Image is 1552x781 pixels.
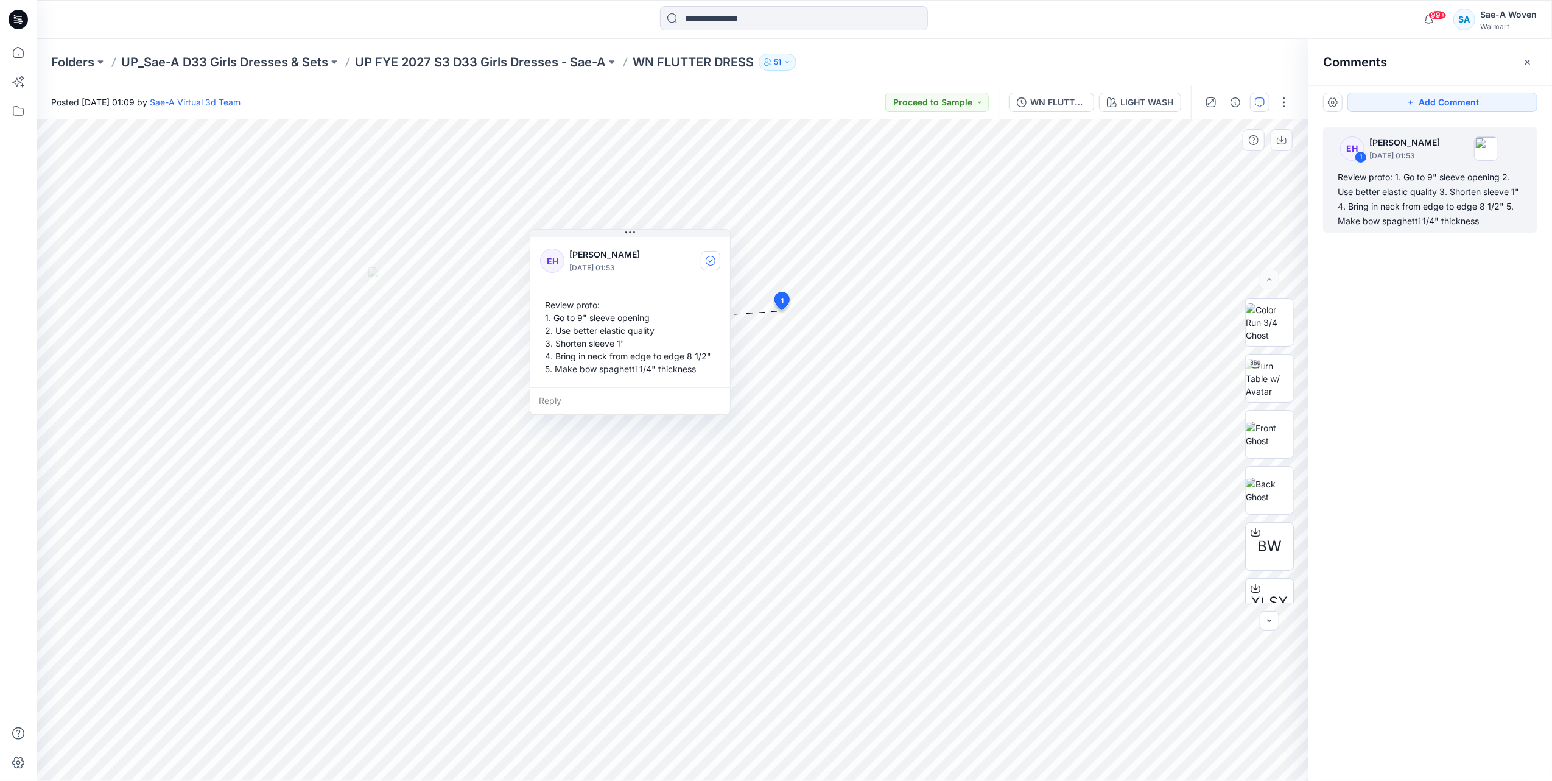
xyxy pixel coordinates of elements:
span: XLSX [1251,592,1288,613]
p: 51 [774,55,781,69]
img: Color Run 3/4 Ghost [1246,303,1293,342]
div: Review proto: 1. Go to 9" sleeve opening 2. Use better elastic quality 3. Shorten sleeve 1" 4. Br... [1338,170,1523,228]
button: WN FLUTTER DRESS_Colors [1009,93,1094,112]
button: LIGHT WASH [1099,93,1181,112]
a: UP FYE 2027 S3 D33 Girls Dresses - Sae-A [355,54,606,71]
button: Details [1226,93,1245,112]
span: Posted [DATE] 01:09 by [51,96,241,108]
div: Walmart [1480,22,1537,31]
div: WN FLUTTER DRESS_Colors [1030,96,1086,109]
span: 1 [781,295,784,306]
div: Reply [530,387,730,414]
img: Turn Table w/ Avatar [1246,359,1293,398]
a: UP_Sae-A D33 Girls Dresses & Sets [121,54,328,71]
p: [DATE] 01:53 [1369,150,1440,162]
a: Folders [51,54,94,71]
p: WN FLUTTER DRESS [633,54,754,71]
div: Review proto: 1. Go to 9" sleeve opening 2. Use better elastic quality 3. Shorten sleeve 1" 4. Br... [540,294,720,380]
p: [PERSON_NAME] [1369,135,1440,150]
div: LIGHT WASH [1120,96,1173,109]
img: Back Ghost [1246,478,1293,503]
span: BW [1257,535,1282,557]
button: Add Comment [1347,93,1537,112]
div: EH [1340,136,1364,161]
img: Front Ghost [1246,422,1293,447]
h2: Comments [1323,55,1387,69]
a: Sae-A Virtual 3d Team [150,97,241,107]
button: 51 [759,54,796,71]
div: SA [1453,9,1475,30]
p: [PERSON_NAME] [569,247,669,262]
p: [DATE] 01:53 [569,262,669,274]
span: 99+ [1428,10,1447,20]
div: 1 [1355,151,1367,163]
div: EH [540,249,564,273]
div: Sae-A Woven [1480,7,1537,22]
